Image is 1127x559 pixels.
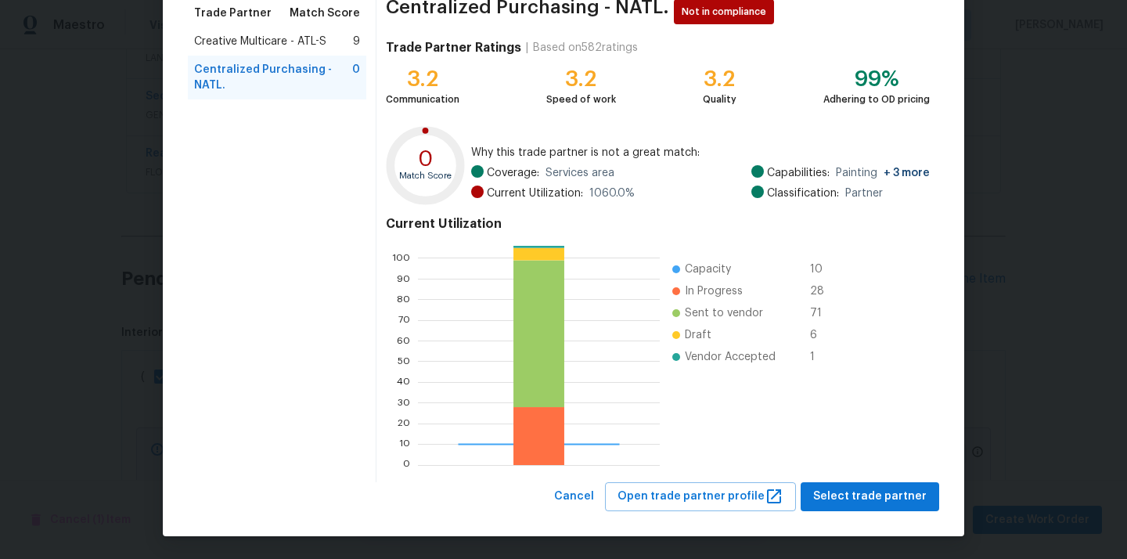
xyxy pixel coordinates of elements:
div: Communication [386,92,459,107]
text: 20 [398,419,410,428]
text: 80 [397,294,410,304]
div: | [521,40,533,56]
text: 60 [397,336,410,345]
span: Open trade partner profile [618,487,783,507]
div: Adhering to OD pricing [823,92,930,107]
text: Match Score [399,171,452,180]
div: 3.2 [703,71,736,87]
h4: Trade Partner Ratings [386,40,521,56]
text: 40 [397,377,410,387]
span: Capabilities: [767,165,830,181]
span: 10 [810,261,835,277]
div: 99% [823,71,930,87]
button: Select trade partner [801,482,939,511]
span: 1060.0 % [589,186,635,201]
h4: Current Utilization [386,216,930,232]
span: Creative Multicare - ATL-S [194,34,326,49]
text: 30 [398,399,410,408]
span: Why this trade partner is not a great match: [471,145,930,160]
span: 0 [352,62,360,93]
text: 0 [418,148,434,170]
span: Coverage: [487,165,539,181]
span: Classification: [767,186,839,201]
span: 9 [353,34,360,49]
span: Draft [685,327,711,343]
text: 90 [397,274,410,283]
span: In Progress [685,283,743,299]
text: 100 [392,254,410,263]
span: Centralized Purchasing - NATL. [194,62,352,93]
button: Open trade partner profile [605,482,796,511]
span: Select trade partner [813,487,927,507]
text: 0 [403,460,410,470]
span: Trade Partner [194,5,272,21]
div: Quality [703,92,736,107]
span: 71 [810,305,835,321]
text: 50 [398,357,410,366]
span: 28 [810,283,835,299]
span: Services area [545,165,614,181]
span: Capacity [685,261,731,277]
div: Based on 582 ratings [533,40,638,56]
div: 3.2 [386,71,459,87]
span: Painting [836,165,930,181]
span: Not in compliance [682,4,772,20]
span: Cancel [554,487,594,507]
span: Match Score [290,5,360,21]
button: Cancel [548,482,600,511]
span: Sent to vendor [685,305,763,321]
span: 1 [810,349,835,365]
span: 6 [810,327,835,343]
span: Partner [845,186,883,201]
text: 10 [399,439,410,449]
div: 3.2 [546,71,616,87]
span: Current Utilization: [487,186,583,201]
text: 70 [398,316,410,325]
span: + 3 more [884,168,930,179]
div: Speed of work [546,92,616,107]
span: Vendor Accepted [685,349,776,365]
